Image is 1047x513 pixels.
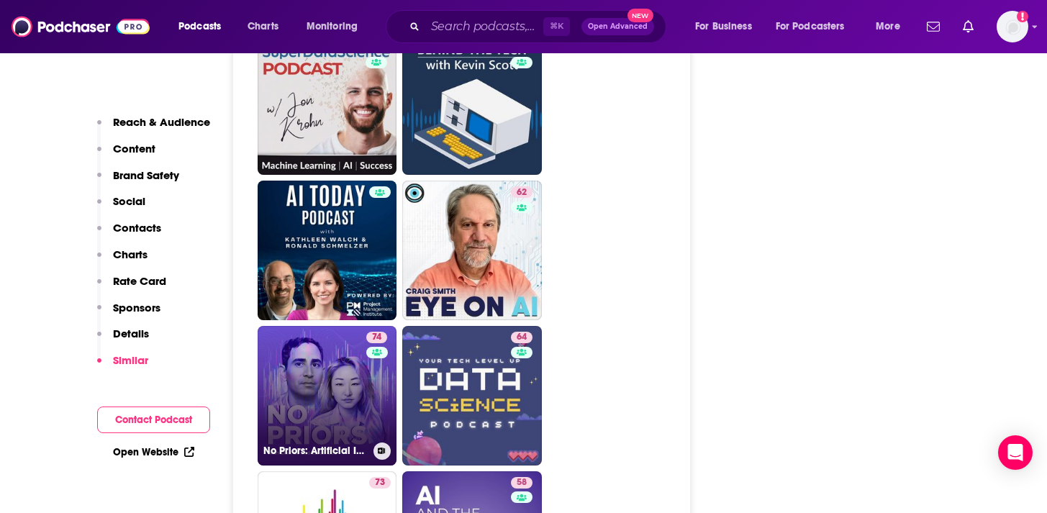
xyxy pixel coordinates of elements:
[776,17,845,37] span: For Podcasters
[113,142,155,155] p: Content
[997,11,1028,42] button: Show profile menu
[113,274,166,288] p: Rate Card
[258,36,397,176] a: 73
[766,15,866,38] button: open menu
[97,194,145,221] button: Social
[97,168,179,195] button: Brand Safety
[113,353,148,367] p: Similar
[997,11,1028,42] img: User Profile
[97,115,210,142] button: Reach & Audience
[113,301,160,314] p: Sponsors
[1017,11,1028,22] svg: Add a profile image
[375,476,385,490] span: 73
[168,15,240,38] button: open menu
[685,15,770,38] button: open menu
[258,326,397,466] a: 74No Priors: Artificial Intelligence | Technology | Startups
[97,353,148,380] button: Similar
[113,168,179,182] p: Brand Safety
[113,194,145,208] p: Social
[517,476,527,490] span: 58
[369,477,391,489] a: 73
[97,301,160,327] button: Sponsors
[517,186,527,200] span: 62
[97,248,148,274] button: Charts
[581,18,654,35] button: Open AdvancedNew
[511,477,532,489] a: 58
[178,17,221,37] span: Podcasts
[402,326,542,466] a: 64
[238,15,287,38] a: Charts
[296,15,376,38] button: open menu
[97,274,166,301] button: Rate Card
[997,11,1028,42] span: Logged in as kindrieri
[113,248,148,261] p: Charts
[113,221,161,235] p: Contacts
[97,142,155,168] button: Content
[113,115,210,129] p: Reach & Audience
[372,330,381,345] span: 74
[402,36,542,176] a: 49
[998,435,1033,470] div: Open Intercom Messenger
[876,17,900,37] span: More
[97,221,161,248] button: Contacts
[695,17,752,37] span: For Business
[588,23,648,30] span: Open Advanced
[12,13,150,40] img: Podchaser - Follow, Share and Rate Podcasts
[957,14,979,39] a: Show notifications dropdown
[248,17,278,37] span: Charts
[425,15,543,38] input: Search podcasts, credits, & more...
[97,407,210,433] button: Contact Podcast
[511,332,532,343] a: 64
[307,17,358,37] span: Monitoring
[366,332,387,343] a: 74
[113,446,194,458] a: Open Website
[543,17,570,36] span: ⌘ K
[627,9,653,22] span: New
[399,10,680,43] div: Search podcasts, credits, & more...
[402,181,542,320] a: 62
[921,14,946,39] a: Show notifications dropdown
[511,186,532,198] a: 62
[263,445,368,457] h3: No Priors: Artificial Intelligence | Technology | Startups
[97,327,149,353] button: Details
[517,330,527,345] span: 64
[113,327,149,340] p: Details
[866,15,918,38] button: open menu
